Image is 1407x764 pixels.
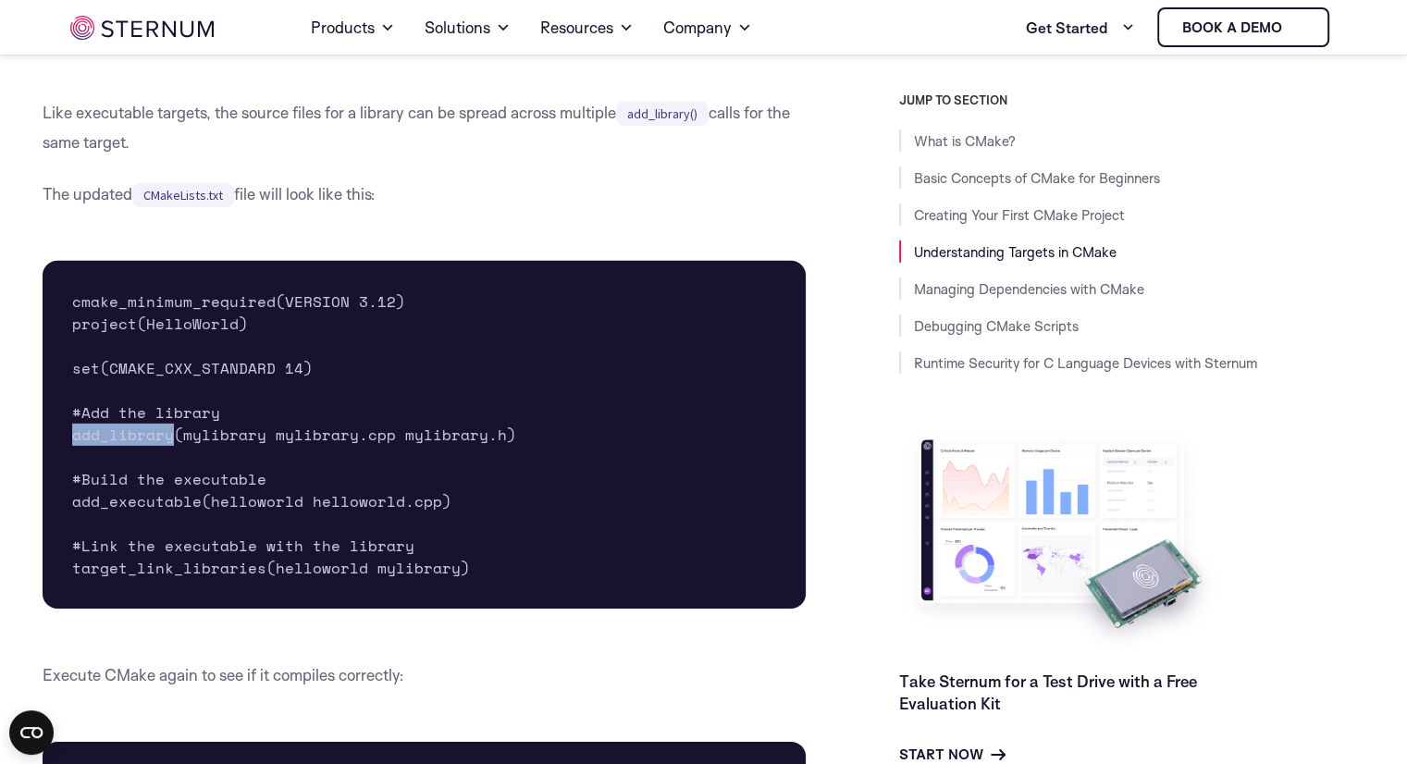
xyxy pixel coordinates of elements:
[1290,20,1304,35] img: sternum iot
[663,2,752,54] a: Company
[914,169,1160,187] a: Basic Concepts of CMake for Beginners
[899,672,1197,713] a: Take Sternum for a Test Drive with a Free Evaluation Kit
[132,183,234,207] code: CMakeLists.txt
[43,98,807,157] p: Like executable targets, the source files for a library can be spread across multiple calls for t...
[914,280,1144,298] a: Managing Dependencies with CMake
[311,2,395,54] a: Products
[914,243,1117,261] a: Understanding Targets in CMake
[9,710,54,755] button: Open CMP widget
[540,2,634,54] a: Resources
[1026,9,1135,46] a: Get Started
[914,354,1257,372] a: Runtime Security for C Language Devices with Sternum
[1157,7,1329,47] a: Book a demo
[425,2,511,54] a: Solutions
[899,92,1375,107] h3: JUMP TO SECTION
[616,102,709,126] code: add_library()
[43,261,807,609] pre: cmake_minimum_required(VERSION 3.12) project(HelloWorld) set(CMAKE_CXX_STANDARD 14) #Add the libr...
[43,179,807,209] p: The updated file will look like this:
[43,660,807,690] p: Execute CMake again to see if it compiles correctly:
[914,317,1079,335] a: Debugging CMake Scripts
[899,425,1223,656] img: Take Sternum for a Test Drive with a Free Evaluation Kit
[914,206,1125,224] a: Creating Your First CMake Project
[70,16,214,40] img: sternum iot
[914,132,1016,150] a: What is CMake?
